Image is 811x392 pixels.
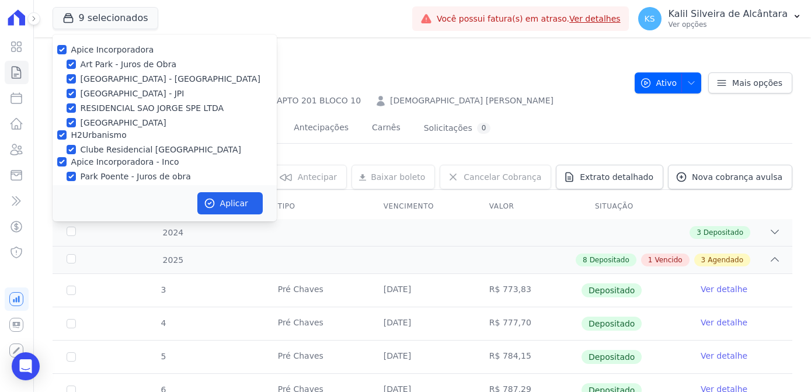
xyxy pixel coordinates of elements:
[582,283,642,297] span: Depositado
[645,15,655,23] span: KS
[475,195,581,219] th: Valor
[81,58,176,71] label: Art Park - Juros de Obra
[71,157,179,166] label: Apice Incorporadora - Inco
[390,95,554,107] a: [DEMOGRAPHIC_DATA] [PERSON_NAME]
[264,307,370,340] td: Pré Chaves
[264,195,370,219] th: Tipo
[81,171,191,183] label: Park Poente - Juros de obra
[475,341,581,373] td: R$ 784,15
[370,195,475,219] th: Vencimento
[81,102,224,115] label: RESIDENCIAL SAO JORGE SPE LTDA
[655,255,682,265] span: Vencido
[53,47,625,59] nav: Breadcrumb
[701,255,706,265] span: 3
[370,113,403,144] a: Carnês
[475,307,581,340] td: R$ 777,70
[629,2,811,35] button: KS Kalil Silveira de Alcântara Ver opções
[67,319,76,328] input: Só é possível selecionar pagamentos em aberto
[669,20,788,29] p: Ver opções
[708,255,743,265] span: Agendado
[477,123,491,134] div: 0
[264,341,370,373] td: Pré Chaves
[67,286,76,295] input: Só é possível selecionar pagamentos em aberto
[81,88,185,100] label: [GEOGRAPHIC_DATA] - JPI
[732,77,782,89] span: Mais opções
[701,283,747,295] a: Ver detalhe
[590,255,629,265] span: Depositado
[71,130,127,140] label: H2Urbanismo
[81,117,166,129] label: [GEOGRAPHIC_DATA]
[556,165,663,189] a: Extrato detalhado
[635,72,702,93] button: Ativo
[668,165,792,189] a: Nova cobrança avulsa
[422,113,493,144] a: Solicitações0
[708,72,792,93] a: Mais opções
[583,255,587,265] span: 8
[277,95,361,107] a: APTO 201 BLOCO 10
[648,255,653,265] span: 1
[640,72,677,93] span: Ativo
[669,8,788,20] p: Kalil Silveira de Alcântara
[424,123,491,134] div: Solicitações
[197,192,263,214] button: Aplicar
[580,171,653,183] span: Extrato detalhado
[160,352,166,361] span: 5
[81,144,241,156] label: Clube Residencial [GEOGRAPHIC_DATA]
[437,13,621,25] span: Você possui fatura(s) em atraso.
[81,73,260,85] label: [GEOGRAPHIC_DATA] - [GEOGRAPHIC_DATA]
[370,341,475,373] td: [DATE]
[582,317,642,331] span: Depositado
[704,227,743,238] span: Depositado
[475,274,581,307] td: R$ 773,83
[701,350,747,362] a: Ver detalhe
[160,318,166,328] span: 4
[71,45,154,54] label: Apice Incorporadora
[53,64,625,90] h2: APTO 201 BLOCO 10
[701,317,747,328] a: Ver detalhe
[697,227,701,238] span: 3
[370,274,475,307] td: [DATE]
[581,195,687,219] th: Situação
[582,350,642,364] span: Depositado
[569,14,621,23] a: Ver detalhes
[160,285,166,294] span: 3
[264,274,370,307] td: Pré Chaves
[370,307,475,340] td: [DATE]
[53,7,158,29] button: 9 selecionados
[67,352,76,362] input: Só é possível selecionar pagamentos em aberto
[12,352,40,380] div: Open Intercom Messenger
[291,113,351,144] a: Antecipações
[692,171,782,183] span: Nova cobrança avulsa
